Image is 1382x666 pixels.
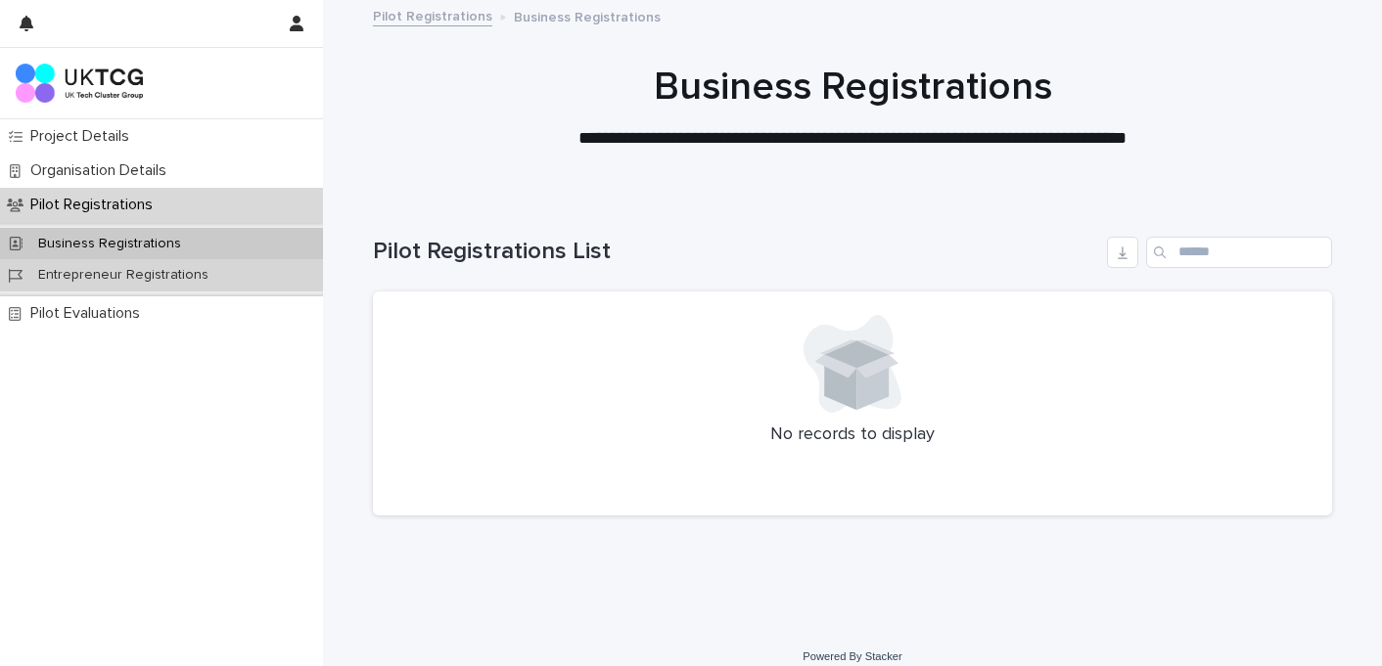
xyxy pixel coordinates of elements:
p: Organisation Details [23,161,182,180]
p: Pilot Registrations [23,196,168,214]
a: Pilot Registrations [373,4,492,26]
p: Business Registrations [514,5,661,26]
p: Project Details [23,127,145,146]
h1: Pilot Registrations List [373,238,1099,266]
p: No records to display [396,424,1309,446]
input: Search [1146,237,1332,268]
a: Powered By Stacker [803,650,901,662]
p: Pilot Evaluations [23,304,156,323]
p: Business Registrations [23,236,197,252]
h1: Business Registrations [373,64,1332,111]
p: Entrepreneur Registrations [23,267,224,284]
img: 2xblf3AaSCoQZMnIOkXG [16,64,143,103]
